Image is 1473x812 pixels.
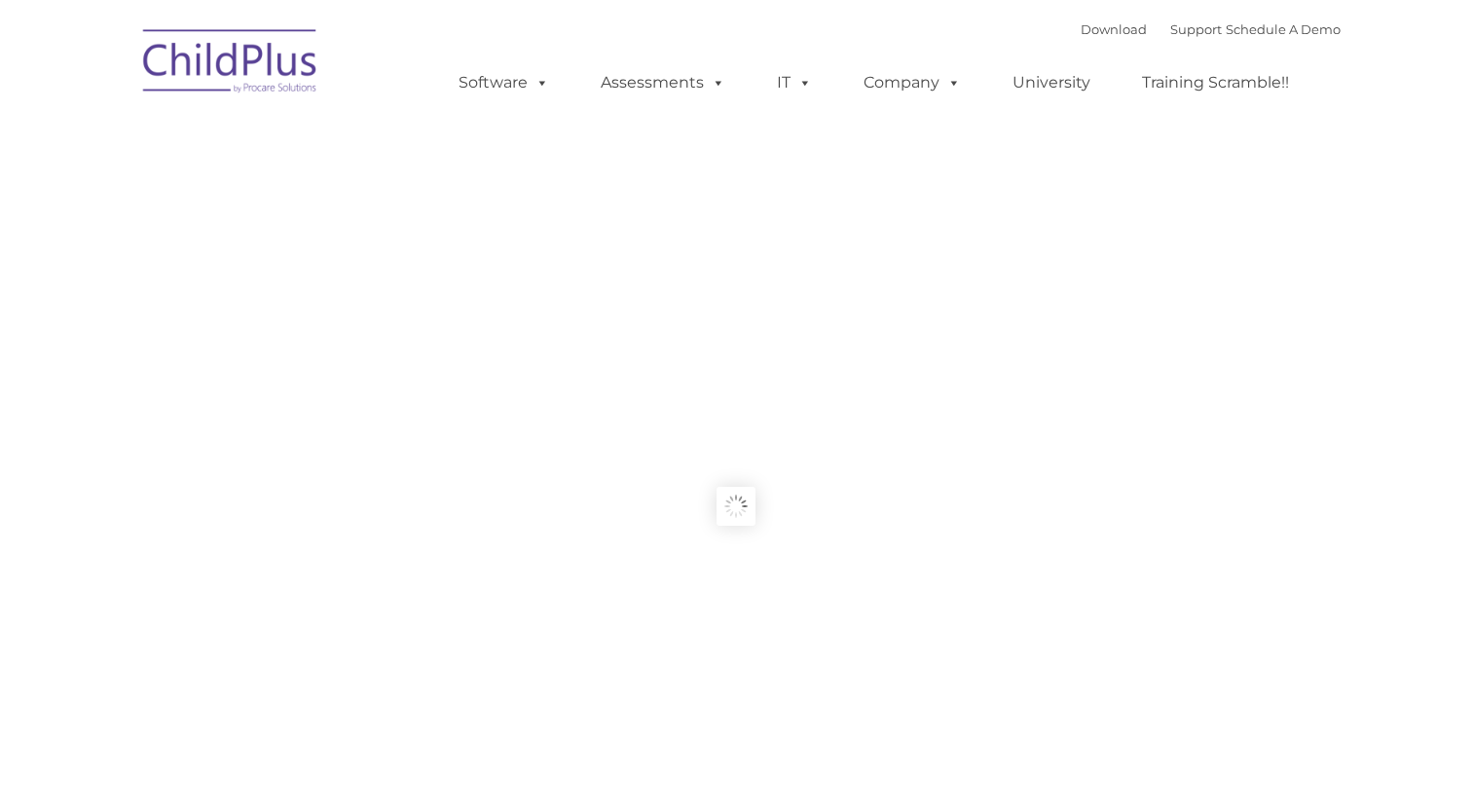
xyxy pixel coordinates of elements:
[1123,63,1308,102] a: Training Scramble!!
[133,16,328,113] img: ChildPlus by Procare Solutions
[1081,21,1341,37] font: |
[1170,21,1222,37] a: Support
[1081,21,1147,37] a: Download
[757,63,831,102] a: IT
[1226,21,1341,37] a: Schedule A Demo
[844,63,980,102] a: Company
[993,63,1110,102] a: University
[439,63,569,102] a: Software
[581,63,745,102] a: Assessments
